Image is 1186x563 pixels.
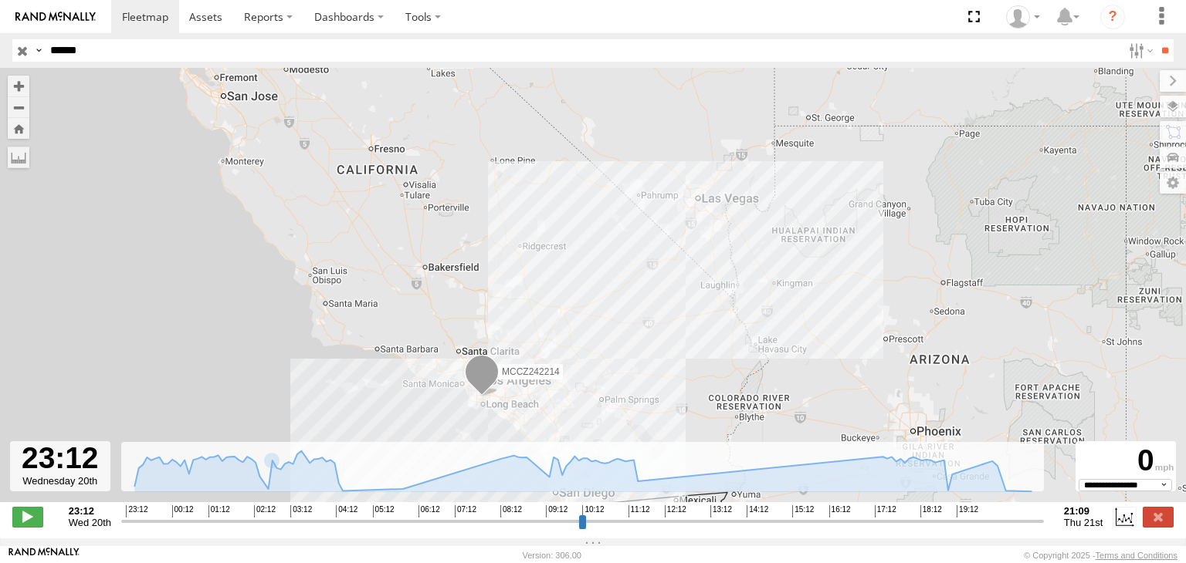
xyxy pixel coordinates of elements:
[1001,5,1045,29] div: Zulema McIntosch
[12,507,43,527] label: Play/Stop
[582,505,604,517] span: 10:12
[1160,172,1186,194] label: Map Settings
[126,505,147,517] span: 23:12
[1143,507,1174,527] label: Close
[69,517,111,528] span: Wed 20th Aug 2025
[208,505,230,517] span: 01:12
[502,366,560,377] span: MCCZ242214
[8,147,29,168] label: Measure
[8,96,29,118] button: Zoom out
[747,505,768,517] span: 14:12
[32,39,45,62] label: Search Query
[69,505,111,517] strong: 23:12
[1100,5,1125,29] i: ?
[8,548,80,563] a: Visit our Website
[500,505,522,517] span: 08:12
[455,505,476,517] span: 07:12
[373,505,395,517] span: 05:12
[8,118,29,139] button: Zoom Home
[8,76,29,96] button: Zoom in
[920,505,942,517] span: 18:12
[629,505,650,517] span: 11:12
[710,505,732,517] span: 13:12
[1123,39,1156,62] label: Search Filter Options
[792,505,814,517] span: 15:12
[1064,517,1103,528] span: Thu 21st Aug 2025
[15,12,96,22] img: rand-logo.svg
[336,505,357,517] span: 04:12
[546,505,568,517] span: 09:12
[254,505,276,517] span: 02:12
[1096,551,1178,560] a: Terms and Conditions
[1024,551,1178,560] div: © Copyright 2025 -
[1064,505,1103,517] strong: 21:09
[523,551,581,560] div: Version: 306.00
[1078,443,1174,479] div: 0
[172,505,194,517] span: 00:12
[957,505,978,517] span: 19:12
[875,505,896,517] span: 17:12
[418,505,440,517] span: 06:12
[665,505,686,517] span: 12:12
[290,505,312,517] span: 03:12
[829,505,851,517] span: 16:12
